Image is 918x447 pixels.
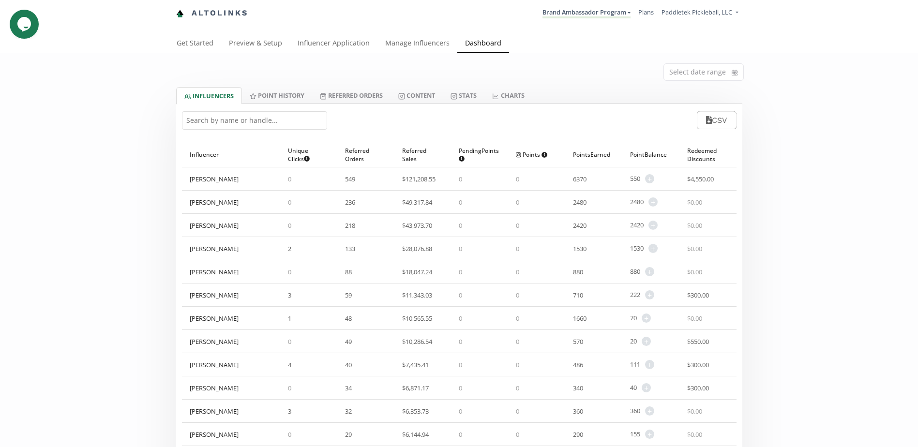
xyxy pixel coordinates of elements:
[630,383,637,392] span: 40
[516,291,519,299] span: 0
[288,430,291,439] span: 0
[642,313,651,323] span: +
[457,34,509,54] a: Dashboard
[176,5,249,21] a: Altolinks
[242,87,312,104] a: Point HISTORY
[290,34,377,54] a: Influencer Application
[190,142,273,167] div: Influencer
[288,244,291,253] span: 2
[630,430,640,439] span: 155
[630,174,640,183] span: 550
[169,34,221,54] a: Get Started
[645,267,654,276] span: +
[190,198,239,207] div: [PERSON_NAME]
[190,430,239,439] div: [PERSON_NAME]
[459,430,462,439] span: 0
[288,268,291,276] span: 0
[402,337,432,346] span: $ 10,286.54
[516,198,519,207] span: 0
[573,268,583,276] span: 880
[288,384,291,392] span: 0
[687,198,702,207] span: $ 0.00
[288,198,291,207] span: 0
[573,384,583,392] span: 340
[516,268,519,276] span: 0
[288,221,291,230] span: 0
[345,314,352,323] span: 48
[630,290,640,299] span: 222
[221,34,290,54] a: Preview & Setup
[176,10,184,17] img: favicon-32x32.png
[459,175,462,183] span: 0
[190,268,239,276] div: [PERSON_NAME]
[516,360,519,369] span: 0
[516,337,519,346] span: 0
[648,221,658,230] span: +
[687,291,709,299] span: $ 300.00
[645,290,654,299] span: +
[630,360,640,369] span: 111
[516,244,519,253] span: 0
[687,337,709,346] span: $ 550.00
[573,244,587,253] span: 1530
[402,384,429,392] span: $ 6,871.17
[190,175,239,183] div: [PERSON_NAME]
[662,8,732,16] span: Paddletek Pickleball, LLC
[573,142,615,167] div: Points Earned
[516,384,519,392] span: 0
[542,8,631,18] a: Brand Ambassador Program
[687,384,709,392] span: $ 300.00
[459,198,462,207] span: 0
[402,291,432,299] span: $ 11,343.03
[190,221,239,230] div: [PERSON_NAME]
[459,360,462,369] span: 0
[573,407,583,416] span: 360
[288,360,291,369] span: 4
[402,244,432,253] span: $ 28,076.88
[402,268,432,276] span: $ 18,047.24
[288,407,291,416] span: 3
[345,198,355,207] span: 236
[732,68,737,77] svg: calendar
[459,291,462,299] span: 0
[190,291,239,299] div: [PERSON_NAME]
[459,147,499,163] span: Pending Points
[402,175,436,183] span: $ 121,208.55
[516,407,519,416] span: 0
[402,198,432,207] span: $ 49,317.84
[402,221,432,230] span: $ 43,973.70
[630,244,644,253] span: 1530
[484,87,532,104] a: CHARTS
[573,291,583,299] span: 710
[402,360,429,369] span: $ 7,435.41
[345,221,355,230] span: 218
[402,407,429,416] span: $ 6,353.73
[459,221,462,230] span: 0
[630,406,640,416] span: 360
[443,87,484,104] a: Stats
[630,337,637,346] span: 20
[459,244,462,253] span: 0
[345,337,352,346] span: 49
[345,291,352,299] span: 59
[573,430,583,439] span: 290
[516,314,519,323] span: 0
[345,142,387,167] div: Referred Orders
[345,175,355,183] span: 549
[391,87,443,104] a: Content
[662,8,738,19] a: Paddletek Pickleball, LLC
[687,430,702,439] span: $ 0.00
[288,337,291,346] span: 0
[288,147,322,163] span: Unique Clicks
[648,197,658,207] span: +
[687,244,702,253] span: $ 0.00
[345,407,352,416] span: 32
[642,337,651,346] span: +
[645,406,654,416] span: +
[190,314,239,323] div: [PERSON_NAME]
[630,197,644,207] span: 2480
[630,267,640,276] span: 880
[648,244,658,253] span: +
[402,430,429,439] span: $ 6,144.94
[312,87,391,104] a: Referred Orders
